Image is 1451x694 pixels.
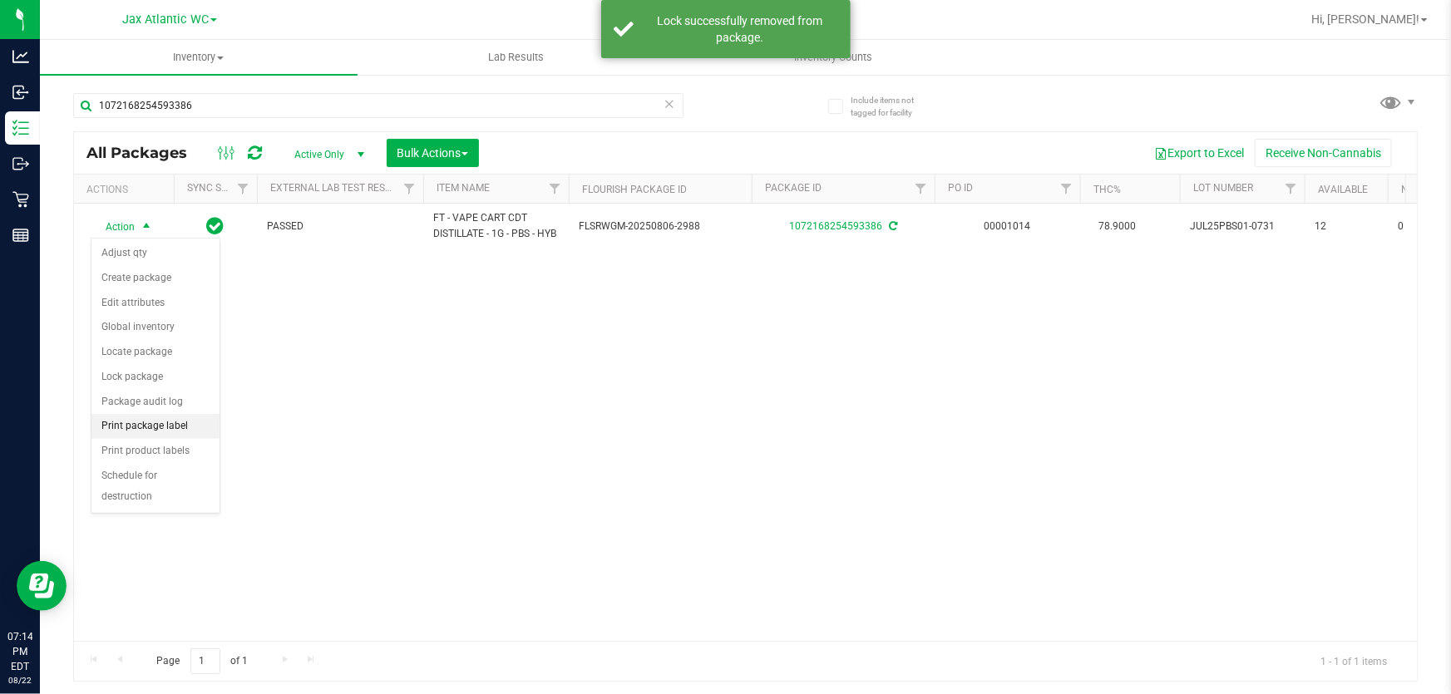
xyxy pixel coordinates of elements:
[91,215,136,239] span: Action
[142,648,262,674] span: Page of 1
[12,120,29,136] inline-svg: Inventory
[1277,175,1305,203] a: Filter
[396,175,423,203] a: Filter
[1053,175,1080,203] a: Filter
[190,648,220,674] input: 1
[91,340,220,365] li: Locate package
[91,464,220,509] li: Schedule for destruction
[86,144,204,162] span: All Packages
[358,40,675,75] a: Lab Results
[664,93,675,115] span: Clear
[12,84,29,101] inline-svg: Inbound
[17,561,67,611] iframe: Resource center
[1318,184,1368,195] a: Available
[12,227,29,244] inline-svg: Reports
[907,175,935,203] a: Filter
[91,414,220,439] li: Print package label
[851,94,934,119] span: Include items not tagged for facility
[86,184,167,195] div: Actions
[1190,219,1295,234] span: JUL25PBS01-0731
[91,291,220,316] li: Edit attributes
[91,390,220,415] li: Package audit log
[12,191,29,208] inline-svg: Retail
[1143,139,1255,167] button: Export to Excel
[122,12,209,27] span: Jax Atlantic WC
[91,365,220,390] li: Lock package
[579,219,742,234] span: FLSRWGM-20250806-2988
[765,182,822,194] a: Package ID
[397,146,468,160] span: Bulk Actions
[12,155,29,172] inline-svg: Outbound
[466,50,566,65] span: Lab Results
[886,220,897,232] span: Sync from Compliance System
[270,182,401,194] a: External Lab Test Result
[91,315,220,340] li: Global inventory
[12,48,29,65] inline-svg: Analytics
[40,40,358,75] a: Inventory
[387,139,479,167] button: Bulk Actions
[267,219,413,234] span: PASSED
[1255,139,1392,167] button: Receive Non-Cannabis
[229,175,257,203] a: Filter
[91,439,220,464] li: Print product labels
[7,629,32,674] p: 07:14 PM EDT
[7,674,32,687] p: 08/22
[433,210,559,242] span: FT - VAPE CART CDT DISTILLATE - 1G - PBS - HYB
[40,50,358,65] span: Inventory
[985,220,1031,232] a: 00001014
[136,215,157,239] span: select
[1090,214,1144,239] span: 78.9000
[1311,12,1419,26] span: Hi, [PERSON_NAME]!
[1315,219,1378,234] span: 12
[1093,184,1121,195] a: THC%
[582,184,687,195] a: Flourish Package ID
[91,241,220,266] li: Adjust qty
[948,182,973,194] a: PO ID
[437,182,490,194] a: Item Name
[73,93,684,118] input: Search Package ID, Item Name, SKU, Lot or Part Number...
[207,214,225,238] span: In Sync
[789,220,882,232] a: 1072168254593386
[1307,648,1400,673] span: 1 - 1 of 1 items
[187,182,251,194] a: Sync Status
[643,12,838,46] div: Lock successfully removed from package.
[1193,182,1253,194] a: Lot Number
[541,175,569,203] a: Filter
[91,266,220,291] li: Create package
